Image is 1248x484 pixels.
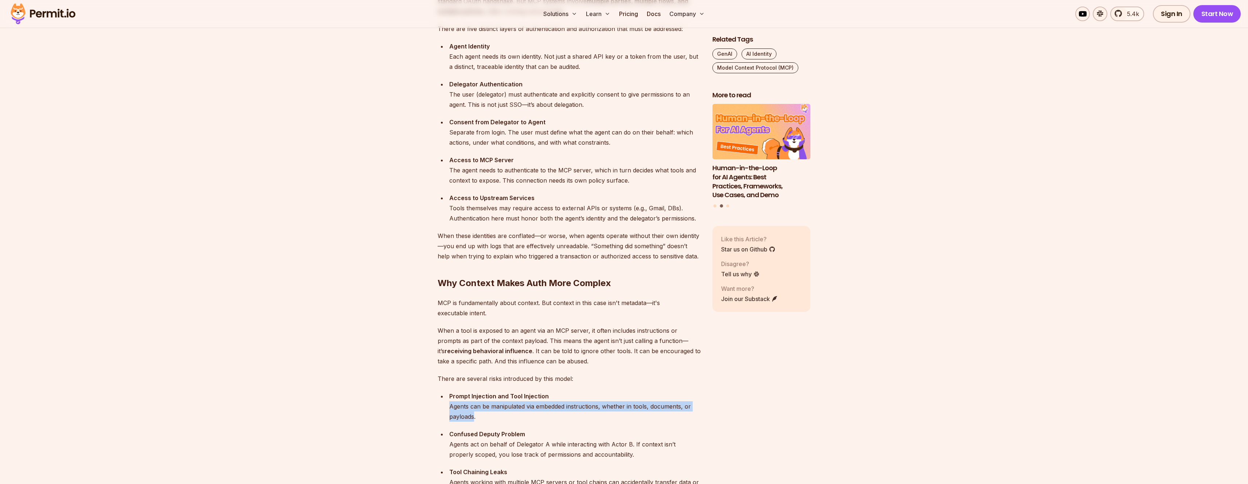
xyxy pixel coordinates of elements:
[644,7,664,21] a: Docs
[1153,5,1190,23] a: Sign In
[712,104,811,209] div: Posts
[449,118,545,126] strong: Consent from Delegator to Agent
[712,104,811,160] img: Human-in-the-Loop for AI Agents: Best Practices, Frameworks, Use Cases, and Demo
[438,298,701,318] p: MCP is fundamentally about context. But context in this case isn't metadata—it's executable intent.
[449,41,701,72] div: Each agent needs its own identity. Not just a shared API key or a token from the user, but a dist...
[449,194,535,202] strong: Access to Upstream Services
[712,164,811,200] h3: Human-in-the-Loop for AI Agents: Best Practices, Frameworks, Use Cases, and Demo
[540,7,580,21] button: Solutions
[449,43,490,50] strong: Agent Identity
[1123,9,1139,18] span: 5.4k
[438,325,701,366] p: When a tool is exposed to an agent via an MCP server, it often includes instructions or prompts a...
[721,270,760,278] a: Tell us why
[449,468,507,476] strong: Tool Chaining Leaks
[712,104,811,200] li: 2 of 3
[1193,5,1241,23] a: Start Now
[666,7,708,21] button: Company
[449,79,701,110] div: The user (delegator) must authenticate and explicitly consent to give permissions to an agent. Th...
[712,35,811,44] h2: Related Tags
[449,393,549,400] strong: Prompt Injection and Tool Injection
[438,374,701,384] p: There are several risks introduced by this model:
[438,24,701,34] p: There are five distinct layers of authentication and authorization that must be addressed:
[449,117,701,148] div: Separate from login. The user must define what the agent can do on their behalf: which actions, u...
[1110,7,1144,21] a: 5.4k
[449,155,701,186] div: The agent needs to authenticate to the MCP server, which in turn decides what tools and context t...
[616,7,641,21] a: Pricing
[721,259,760,268] p: Disagree?
[742,48,776,59] a: AI Identity
[449,156,514,164] strong: Access to MCP Server
[438,248,701,289] h2: Why Context Makes Auth More Complex
[583,7,613,21] button: Learn
[7,1,79,26] img: Permit logo
[721,245,775,254] a: Star us on Github
[445,347,532,355] strong: receiving behavioral influence
[449,193,701,223] div: Tools themselves may require access to external APIs or systems (e.g., Gmail, DBs). Authenticatio...
[449,391,701,422] div: Agents can be manipulated via embedded instructions, whether in tools, documents, or payloads.
[721,235,775,243] p: Like this Article?
[713,204,716,207] button: Go to slide 1
[449,81,523,88] strong: Delegator Authentication
[712,91,811,100] h2: More to read
[438,231,701,261] p: When these identities are conflated—or worse, when agents operate without their own identity—you ...
[720,204,723,208] button: Go to slide 2
[712,48,737,59] a: GenAI
[449,429,701,460] div: Agents act on behalf of Delegator A while interacting with Actor B. If context isn’t properly sco...
[449,430,525,438] strong: Confused Deputy Problem
[721,294,778,303] a: Join our Substack
[712,62,798,73] a: Model Context Protocol (MCP)
[726,204,729,207] button: Go to slide 3
[721,284,778,293] p: Want more?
